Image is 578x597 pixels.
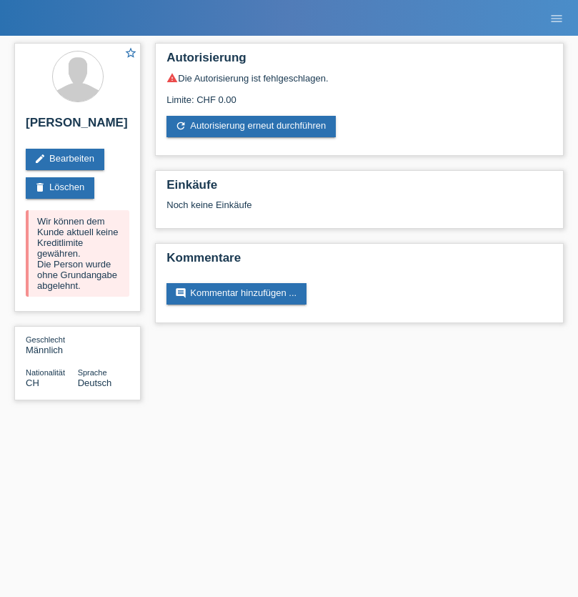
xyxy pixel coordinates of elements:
a: commentKommentar hinzufügen ... [166,283,307,305]
i: edit [34,153,46,164]
a: menu [542,14,571,22]
div: Männlich [26,334,78,355]
h2: [PERSON_NAME] [26,116,129,137]
span: Deutsch [78,378,112,388]
span: Sprache [78,368,107,377]
i: star_border [124,46,137,59]
i: refresh [175,120,186,132]
div: Wir können dem Kunde aktuell keine Kreditlimite gewähren. Die Person wurde ohne Grundangabe abgel... [26,210,129,297]
a: editBearbeiten [26,149,104,170]
i: comment [175,287,186,299]
div: Limite: CHF 0.00 [166,84,552,105]
h2: Autorisierung [166,51,552,72]
a: star_border [124,46,137,61]
span: Nationalität [26,368,65,377]
a: refreshAutorisierung erneut durchführen [166,116,336,137]
i: delete [34,182,46,193]
span: Geschlecht [26,335,65,344]
i: menu [549,11,564,26]
div: Noch keine Einkäufe [166,199,552,221]
div: Die Autorisierung ist fehlgeschlagen. [166,72,552,84]
span: Schweiz [26,378,39,388]
h2: Kommentare [166,251,552,272]
a: deleteLöschen [26,177,94,199]
h2: Einkäufe [166,178,552,199]
i: warning [166,72,178,84]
